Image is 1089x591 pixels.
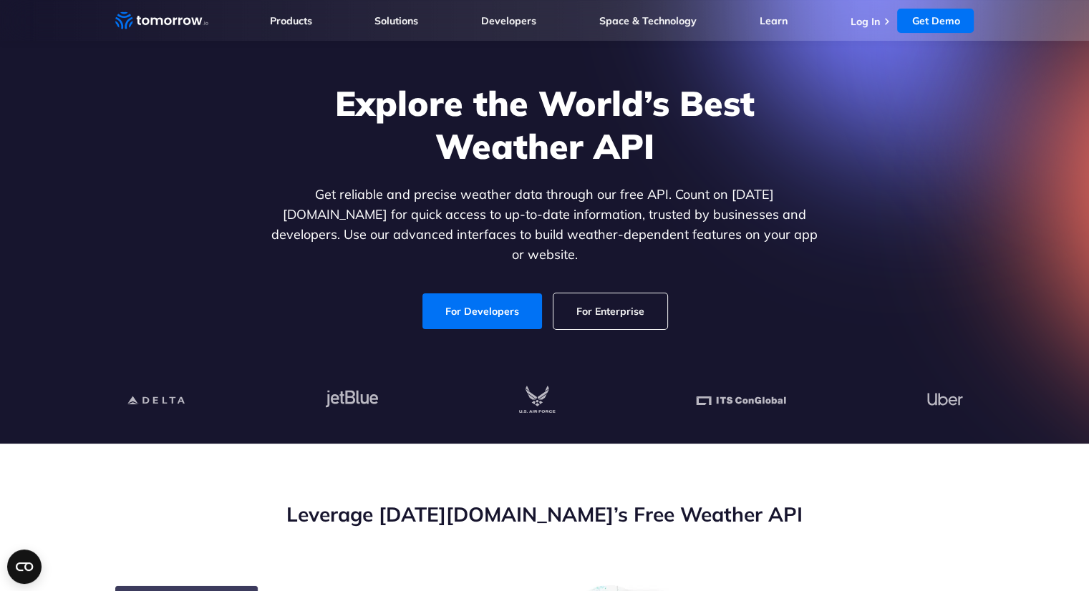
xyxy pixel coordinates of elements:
[268,82,821,167] h1: Explore the World’s Best Weather API
[481,14,536,27] a: Developers
[422,293,542,329] a: For Developers
[7,550,42,584] button: Open CMP widget
[553,293,667,329] a: For Enterprise
[599,14,697,27] a: Space & Technology
[850,15,879,28] a: Log In
[760,14,788,27] a: Learn
[268,185,821,265] p: Get reliable and precise weather data through our free API. Count on [DATE][DOMAIN_NAME] for quic...
[115,10,208,31] a: Home link
[270,14,312,27] a: Products
[897,9,974,33] a: Get Demo
[115,501,974,528] h2: Leverage [DATE][DOMAIN_NAME]’s Free Weather API
[374,14,418,27] a: Solutions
